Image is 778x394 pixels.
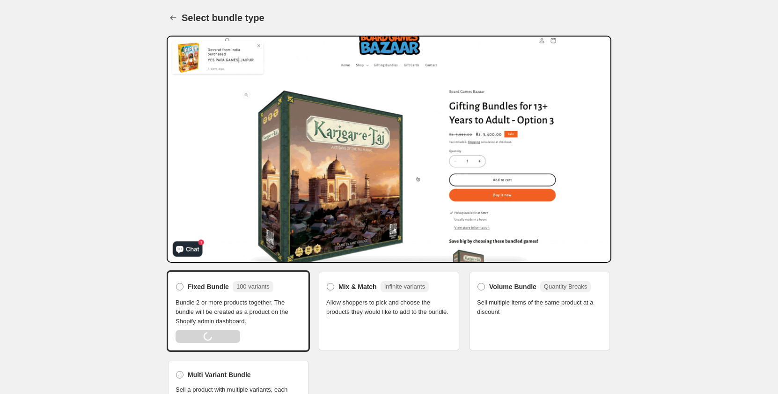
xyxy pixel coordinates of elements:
[167,36,611,263] img: Bundle Preview
[544,283,587,290] span: Quantity Breaks
[477,298,602,317] span: Sell multiple items of the same product at a discount
[182,12,264,23] h1: Select bundle type
[326,298,452,317] span: Allow shoppers to pick and choose the products they would like to add to the bundle.
[188,370,251,379] span: Multi Variant Bundle
[236,283,270,290] span: 100 variants
[489,282,536,291] span: Volume Bundle
[167,11,180,24] button: Back
[188,282,229,291] span: Fixed Bundle
[176,298,301,326] span: Bundle 2 or more products together. The bundle will be created as a product on the Shopify admin ...
[384,283,425,290] span: Infinite variants
[338,282,377,291] span: Mix & Match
